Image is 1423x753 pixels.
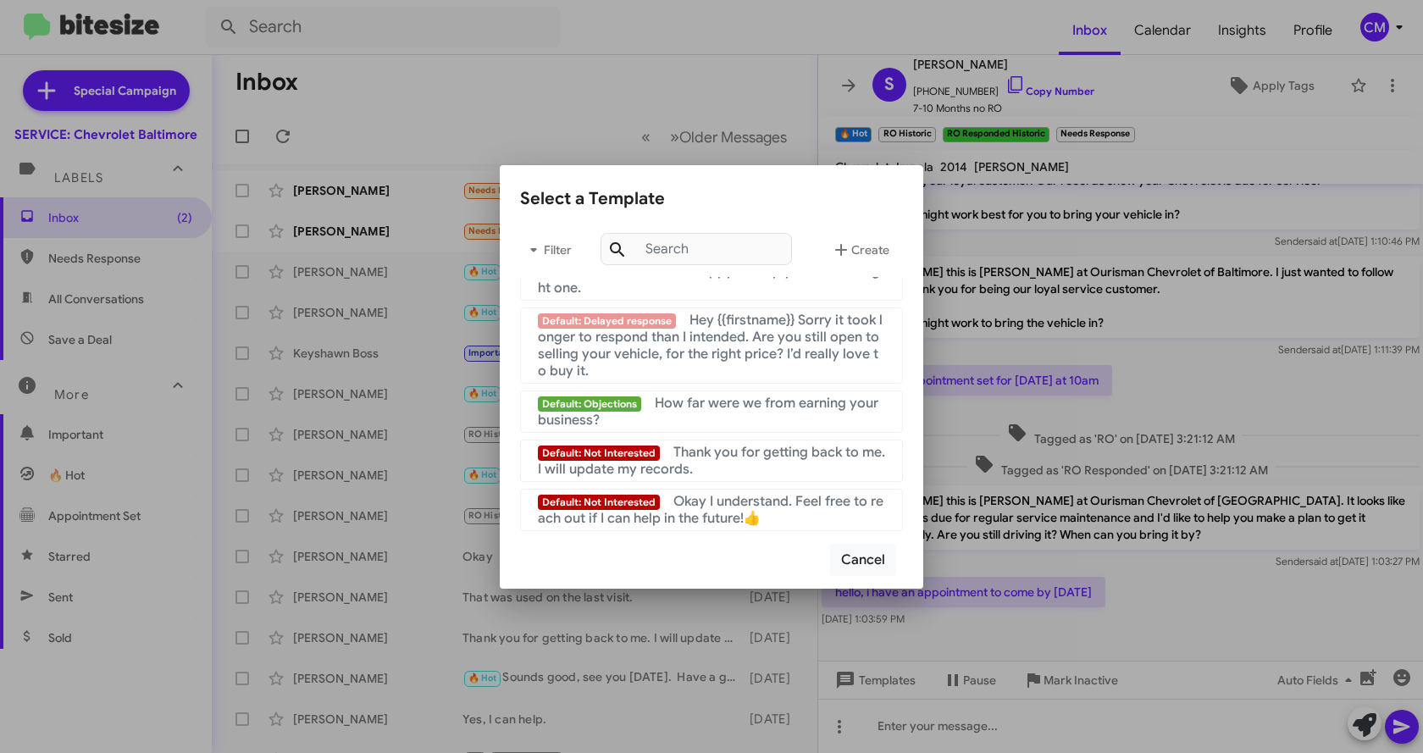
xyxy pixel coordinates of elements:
span: Default: Not Interested [538,495,660,510]
span: Hey {{firstname}} Sorry it took longer to respond than I intended. Are you still open to selling ... [538,312,883,379]
button: Filter [520,230,574,270]
input: Search [601,233,792,265]
span: Okay I understand. Feel free to reach out if I can help in the future!👍 [538,493,883,527]
span: Thank you for getting back to me. I will update my records. [538,444,885,478]
span: How far were we from earning your business? [538,395,878,429]
span: Filter [520,235,574,265]
span: Default: Objections [538,396,641,412]
div: Select a Template [520,185,903,213]
span: Create [831,235,889,265]
span: Default: Delayed response [538,313,676,329]
button: Create [817,230,903,270]
span: Default: Not Interested [538,446,660,461]
button: Cancel [830,544,896,576]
